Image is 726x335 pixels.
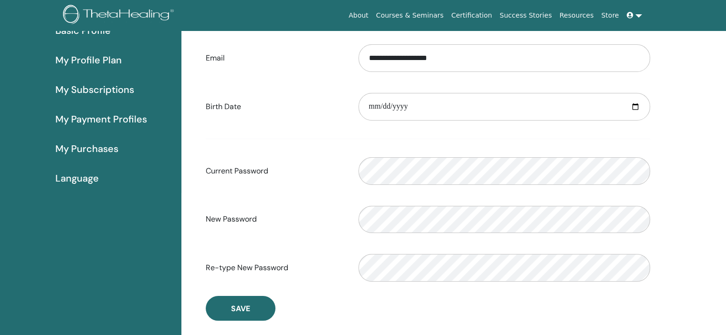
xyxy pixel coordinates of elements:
img: logo.png [63,5,177,26]
label: New Password [199,210,351,228]
a: Courses & Seminars [372,7,448,24]
a: About [345,7,372,24]
label: Birth Date [199,98,351,116]
span: My Purchases [55,142,118,156]
span: My Profile Plan [55,53,122,67]
label: Re-type New Password [199,259,351,277]
button: Save [206,296,275,321]
span: My Payment Profiles [55,112,147,126]
a: Success Stories [496,7,556,24]
a: Resources [556,7,598,24]
a: Store [598,7,623,24]
span: Save [231,304,250,314]
span: Language [55,171,99,185]
label: Current Password [199,162,351,180]
span: Basic Profile [55,23,111,38]
a: Certification [447,7,495,24]
span: My Subscriptions [55,82,134,97]
label: Email [199,49,351,67]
